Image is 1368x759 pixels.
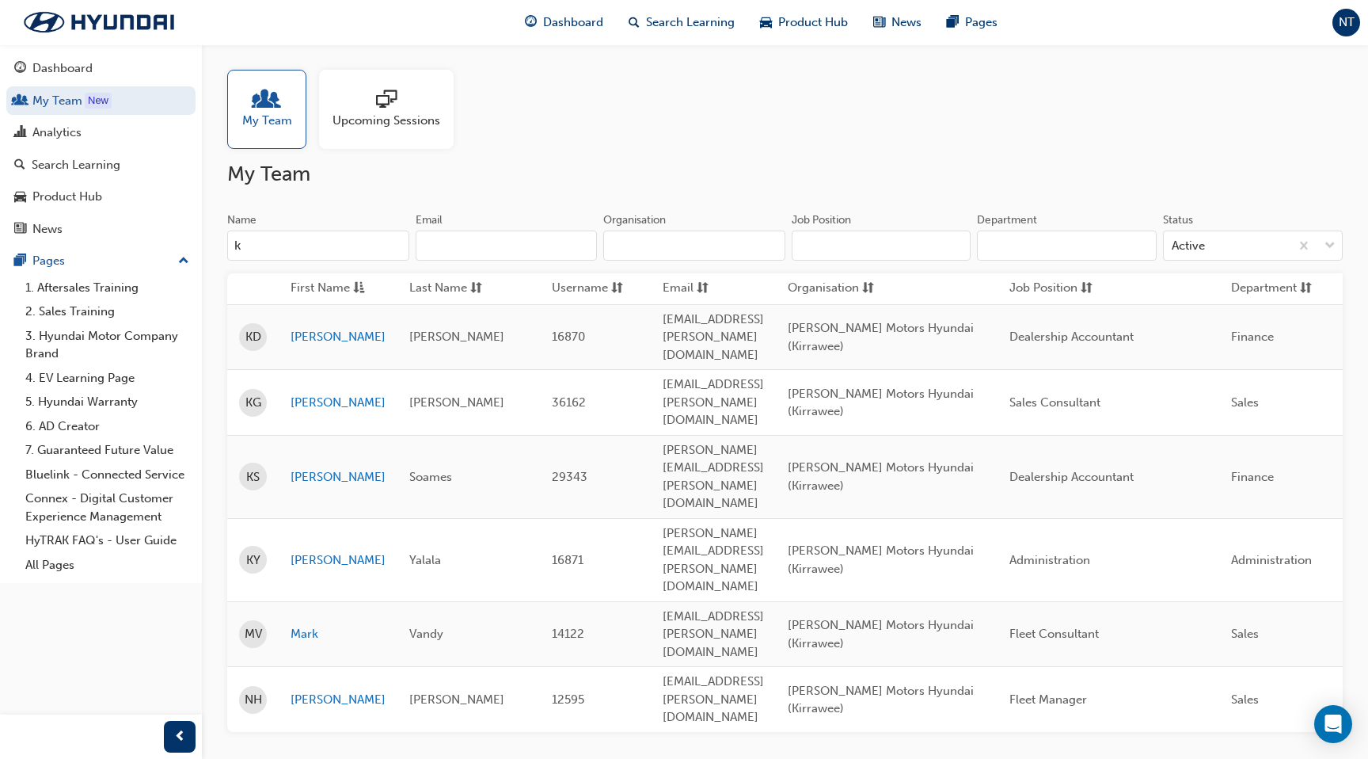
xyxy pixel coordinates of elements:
[663,526,764,594] span: [PERSON_NAME][EMAIL_ADDRESS][PERSON_NAME][DOMAIN_NAME]
[6,118,196,147] a: Analytics
[6,215,196,244] a: News
[6,151,196,180] a: Search Learning
[1231,279,1318,299] button: Departmentsorting-icon
[873,13,885,32] span: news-icon
[32,59,93,78] div: Dashboard
[6,246,196,276] button: Pages
[409,330,504,344] span: [PERSON_NAME]
[934,6,1010,39] a: pages-iconPages
[1009,553,1090,567] span: Administration
[977,212,1037,228] div: Department
[14,158,25,173] span: search-icon
[788,321,974,353] span: [PERSON_NAME] Motors Hyundai (Kirrawee)
[409,627,443,641] span: Vandy
[32,124,82,142] div: Analytics
[1081,279,1092,299] span: sorting-icon
[14,62,26,76] span: guage-icon
[788,279,859,299] span: Organisation
[227,212,256,228] div: Name
[603,231,785,261] input: Organisation
[416,212,443,228] div: Email
[778,13,848,32] span: Product Hub
[543,13,603,32] span: Dashboard
[174,727,186,747] span: prev-icon
[245,691,262,709] span: NH
[552,692,584,707] span: 12595
[788,684,974,716] span: [PERSON_NAME] Motors Hyundai (Kirrawee)
[788,279,875,299] button: Organisationsorting-icon
[291,691,386,709] a: [PERSON_NAME]
[1009,279,1096,299] button: Job Positionsorting-icon
[19,276,196,300] a: 1. Aftersales Training
[227,162,1343,187] h2: My Team
[525,13,537,32] span: guage-icon
[19,528,196,553] a: HyTRAK FAQ's - User Guide
[14,223,26,237] span: news-icon
[1324,236,1336,257] span: down-icon
[1231,553,1312,567] span: Administration
[85,93,112,109] div: Tooltip anchor
[862,279,874,299] span: sorting-icon
[552,395,586,410] span: 36162
[1231,330,1274,344] span: Finance
[552,470,587,484] span: 29343
[409,279,496,299] button: Last Namesorting-icon
[663,609,764,659] span: [EMAIL_ADDRESS][PERSON_NAME][DOMAIN_NAME]
[965,13,997,32] span: Pages
[747,6,861,39] a: car-iconProduct Hub
[245,625,262,643] span: MV
[291,279,350,299] span: First Name
[256,90,277,112] span: people-icon
[891,13,921,32] span: News
[19,553,196,578] a: All Pages
[1163,212,1193,228] div: Status
[6,182,196,212] a: Product Hub
[603,212,666,228] div: Organisation
[792,212,851,228] div: Job Position
[19,299,196,324] a: 2. Sales Training
[353,279,365,299] span: asc-icon
[291,625,386,643] a: Mark
[1314,705,1352,743] div: Open Intercom Messenger
[1300,279,1312,299] span: sorting-icon
[291,551,386,570] a: [PERSON_NAME]
[1009,395,1100,410] span: Sales Consultant
[8,6,190,39] a: Trak
[552,627,584,641] span: 14122
[663,279,693,299] span: Email
[1009,330,1134,344] span: Dealership Accountant
[1172,237,1205,255] div: Active
[32,188,102,206] div: Product Hub
[646,13,735,32] span: Search Learning
[32,252,65,270] div: Pages
[14,126,26,140] span: chart-icon
[792,231,971,261] input: Job Position
[697,279,709,299] span: sorting-icon
[19,486,196,528] a: Connex - Digital Customer Experience Management
[1231,692,1259,707] span: Sales
[1231,395,1259,410] span: Sales
[32,156,120,174] div: Search Learning
[14,94,26,109] span: people-icon
[552,279,608,299] span: Username
[788,460,974,493] span: [PERSON_NAME] Motors Hyundai (Kirrawee)
[1231,627,1259,641] span: Sales
[409,395,504,410] span: [PERSON_NAME]
[663,674,764,724] span: [EMAIL_ADDRESS][PERSON_NAME][DOMAIN_NAME]
[1009,692,1087,707] span: Fleet Manager
[947,13,959,32] span: pages-icon
[245,394,261,412] span: KG
[227,70,319,149] a: My Team
[552,553,583,567] span: 16871
[409,470,452,484] span: Soames
[1339,13,1355,32] span: NT
[19,324,196,366] a: 3. Hyundai Motor Company Brand
[32,220,63,238] div: News
[1231,470,1274,484] span: Finance
[19,366,196,391] a: 4. EV Learning Page
[19,438,196,463] a: 7. Guaranteed Future Value
[409,279,467,299] span: Last Name
[245,328,261,346] span: KD
[512,6,616,39] a: guage-iconDashboard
